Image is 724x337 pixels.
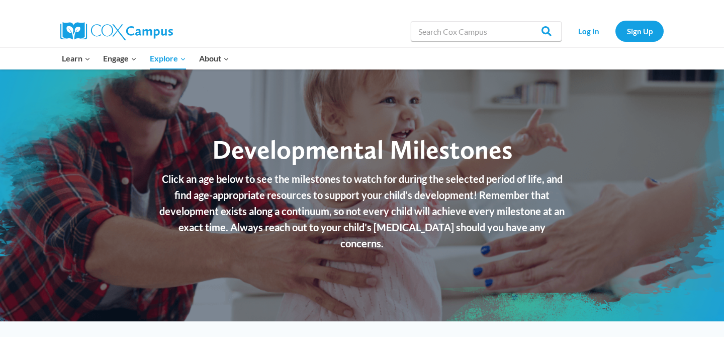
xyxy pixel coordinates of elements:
[212,133,512,165] span: Developmental Milestones
[615,21,664,41] a: Sign Up
[60,22,173,40] img: Cox Campus
[567,21,664,41] nav: Secondary Navigation
[411,21,562,41] input: Search Cox Campus
[150,52,186,65] span: Explore
[55,48,235,69] nav: Primary Navigation
[158,171,566,251] p: Click an age below to see the milestones to watch for during the selected period of life, and fin...
[103,52,137,65] span: Engage
[199,52,229,65] span: About
[62,52,90,65] span: Learn
[567,21,610,41] a: Log In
